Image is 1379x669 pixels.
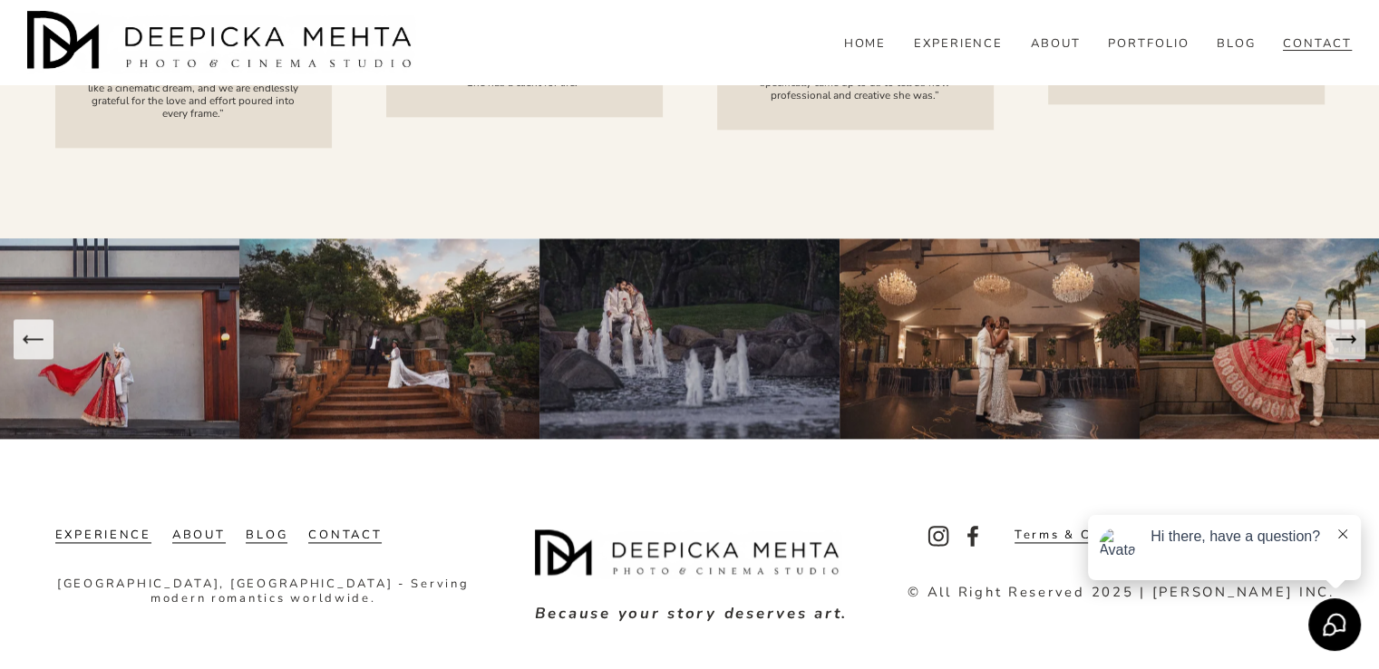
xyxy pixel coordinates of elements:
img: takeya-josh_W_0745-1-min.jpg [840,238,1140,439]
span: BLOG [1217,37,1256,52]
em: Because your story deserves art. [535,603,848,624]
a: HOME [843,35,886,52]
a: EXPERIENCE [55,528,151,543]
a: CONTACT [1283,35,1352,52]
img: ruth-id_W_0697-1.jpg [239,238,539,439]
img: DMP_0698.jpg [539,238,840,439]
a: folder dropdown [1217,35,1256,52]
button: Next Slide [1326,319,1365,359]
a: EXPERIENCE [914,35,1004,52]
a: Facebook [962,525,984,547]
a: Instagram [927,525,949,547]
a: ABOUT [1031,35,1081,52]
a: PORTFOLIO [1108,35,1190,52]
a: BLOG [246,528,287,543]
button: Previous Slide [14,319,53,359]
a: ABOUT [172,528,226,543]
img: Austin Wedding Photographer - Deepicka Mehta Photography &amp; Cinematography [27,11,417,74]
a: Terms & Conditions [1015,528,1161,543]
p: © All Right Reserved 2025 | [PERSON_NAME] INC. [908,586,1335,599]
p: [GEOGRAPHIC_DATA], [GEOGRAPHIC_DATA] - Serving modern romantics worldwide. [55,577,471,606]
a: CONTACT [308,528,382,543]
